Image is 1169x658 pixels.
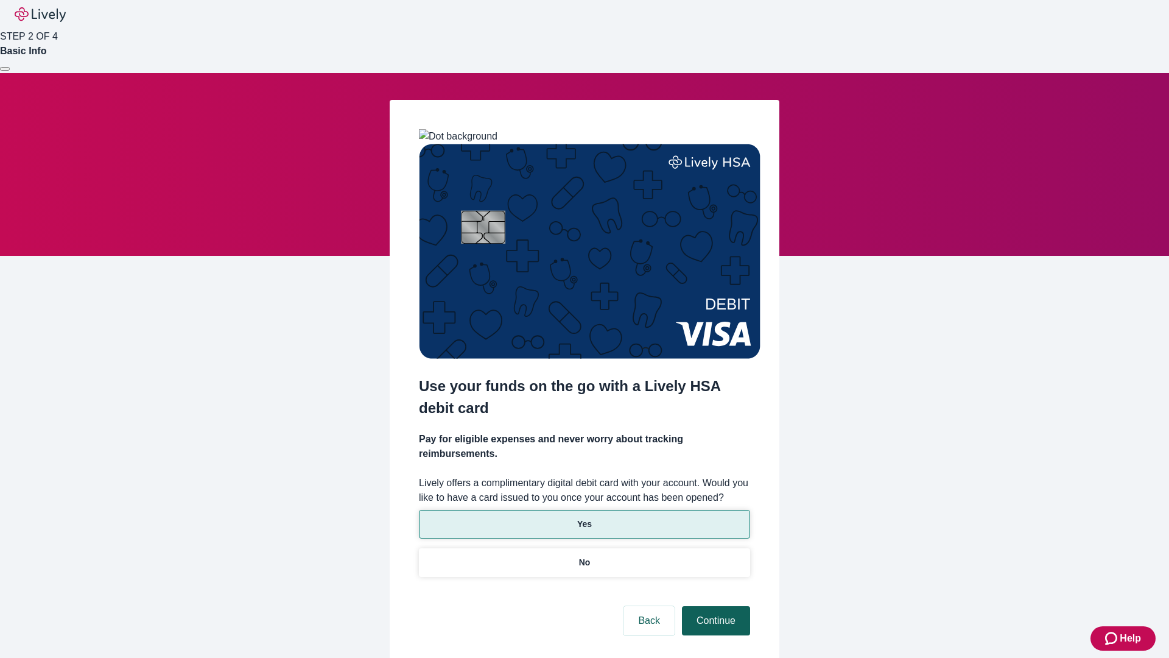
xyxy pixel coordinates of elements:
[419,510,750,539] button: Yes
[419,129,497,144] img: Dot background
[579,556,591,569] p: No
[419,144,760,359] img: Debit card
[419,432,750,461] h4: Pay for eligible expenses and never worry about tracking reimbursements.
[682,606,750,635] button: Continue
[419,476,750,505] label: Lively offers a complimentary digital debit card with your account. Would you like to have a card...
[419,375,750,419] h2: Use your funds on the go with a Lively HSA debit card
[577,518,592,531] p: Yes
[1120,631,1141,646] span: Help
[419,548,750,577] button: No
[1090,626,1156,651] button: Zendesk support iconHelp
[15,7,66,22] img: Lively
[1105,631,1120,646] svg: Zendesk support icon
[623,606,675,635] button: Back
